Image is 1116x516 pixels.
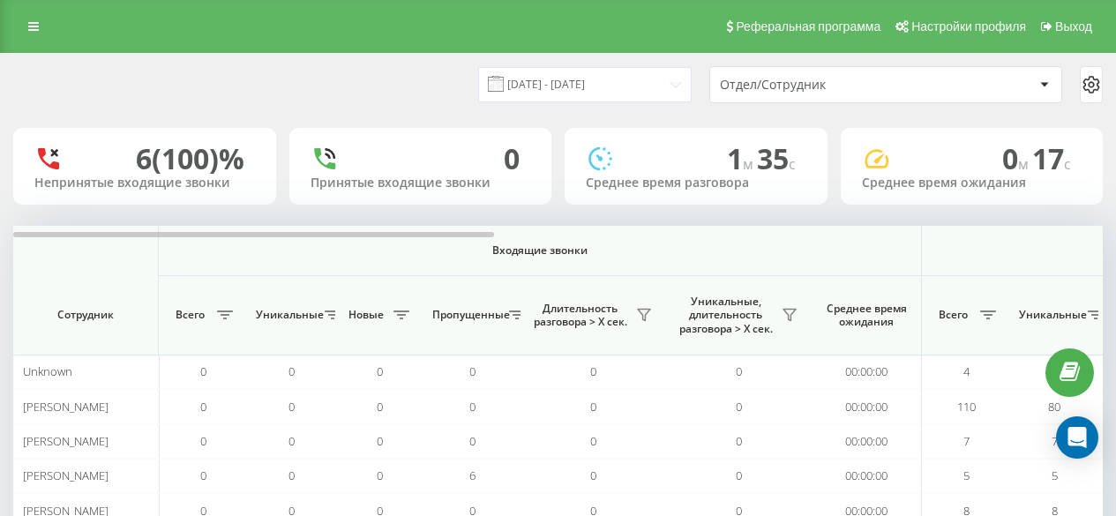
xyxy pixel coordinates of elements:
[586,176,806,191] div: Среднее время разговора
[200,399,206,415] span: 0
[736,399,742,415] span: 0
[736,363,742,379] span: 0
[1064,154,1071,174] span: c
[590,433,596,449] span: 0
[931,308,975,322] span: Всего
[590,363,596,379] span: 0
[727,139,757,177] span: 1
[1032,139,1071,177] span: 17
[1018,154,1032,174] span: м
[23,433,109,449] span: [PERSON_NAME]
[377,399,383,415] span: 0
[377,363,383,379] span: 0
[1056,416,1098,459] div: Open Intercom Messenger
[963,363,970,379] span: 4
[736,467,742,483] span: 0
[1002,139,1032,177] span: 0
[812,424,922,459] td: 00:00:00
[757,139,796,177] span: 35
[736,19,880,34] span: Реферальная программа
[469,363,476,379] span: 0
[957,399,976,415] span: 110
[23,399,109,415] span: [PERSON_NAME]
[825,302,908,329] span: Среднее время ожидания
[590,399,596,415] span: 0
[1052,433,1058,449] span: 7
[432,308,504,322] span: Пропущенные
[23,467,109,483] span: [PERSON_NAME]
[200,467,206,483] span: 0
[789,154,796,174] span: c
[377,467,383,483] span: 0
[344,308,388,322] span: Новые
[590,467,596,483] span: 0
[812,459,922,493] td: 00:00:00
[862,176,1082,191] div: Среднее время ожидания
[812,389,922,423] td: 00:00:00
[675,295,776,336] span: Уникальные, длительность разговора > Х сек.
[288,433,295,449] span: 0
[1019,308,1082,322] span: Уникальные
[743,154,757,174] span: м
[377,433,383,449] span: 0
[311,176,531,191] div: Принятые входящие звонки
[288,467,295,483] span: 0
[963,433,970,449] span: 7
[911,19,1026,34] span: Настройки профиля
[205,243,875,258] span: Входящие звонки
[1055,19,1092,34] span: Выход
[469,433,476,449] span: 0
[812,355,922,389] td: 00:00:00
[256,308,319,322] span: Уникальные
[200,433,206,449] span: 0
[288,363,295,379] span: 0
[288,399,295,415] span: 0
[529,302,631,329] span: Длительность разговора > Х сек.
[28,308,143,322] span: Сотрудник
[469,399,476,415] span: 0
[736,433,742,449] span: 0
[963,467,970,483] span: 5
[1048,399,1060,415] span: 80
[469,467,476,483] span: 6
[504,142,520,176] div: 0
[1052,467,1058,483] span: 5
[23,363,72,379] span: Unknown
[136,142,244,176] div: 6 (100)%
[168,308,212,322] span: Всего
[34,176,255,191] div: Непринятые входящие звонки
[720,78,931,93] div: Отдел/Сотрудник
[200,363,206,379] span: 0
